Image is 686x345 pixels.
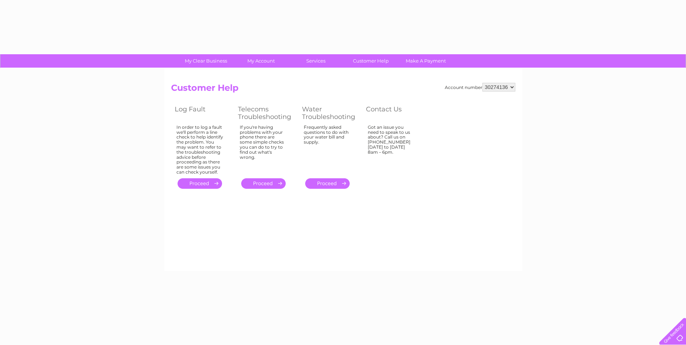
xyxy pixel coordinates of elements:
[305,178,350,189] a: .
[286,54,346,68] a: Services
[178,178,222,189] a: .
[396,54,456,68] a: Make A Payment
[171,103,234,123] th: Log Fault
[368,125,415,172] div: Got an issue you need to speak to us about? Call us on [PHONE_NUMBER] [DATE] to [DATE] 8am – 6pm.
[445,83,515,91] div: Account number
[231,54,291,68] a: My Account
[240,125,287,172] div: If you're having problems with your phone there are some simple checks you can do to try to find ...
[304,125,351,172] div: Frequently asked questions to do with your water bill and supply.
[171,83,515,97] h2: Customer Help
[176,54,236,68] a: My Clear Business
[234,103,298,123] th: Telecoms Troubleshooting
[298,103,362,123] th: Water Troubleshooting
[362,103,426,123] th: Contact Us
[176,125,223,175] div: In order to log a fault we'll perform a line check to help identify the problem. You may want to ...
[241,178,286,189] a: .
[341,54,401,68] a: Customer Help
